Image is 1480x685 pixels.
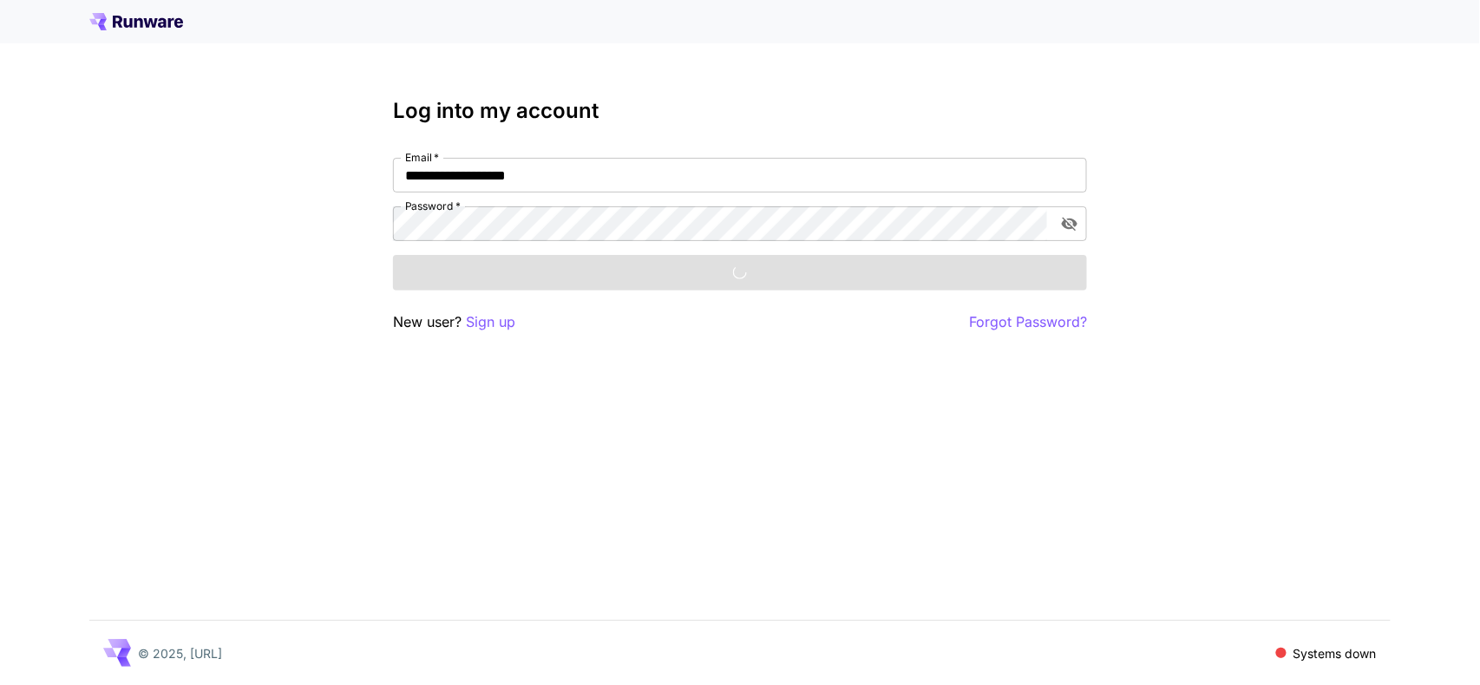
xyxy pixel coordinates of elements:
label: Password [405,199,461,213]
p: © 2025, [URL] [138,644,222,662]
p: New user? [393,311,515,333]
p: Systems down [1293,644,1377,662]
button: Sign up [466,311,515,333]
h3: Log into my account [393,99,1087,123]
button: Forgot Password? [969,311,1087,333]
button: toggle password visibility [1054,208,1085,239]
label: Email [405,150,439,165]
